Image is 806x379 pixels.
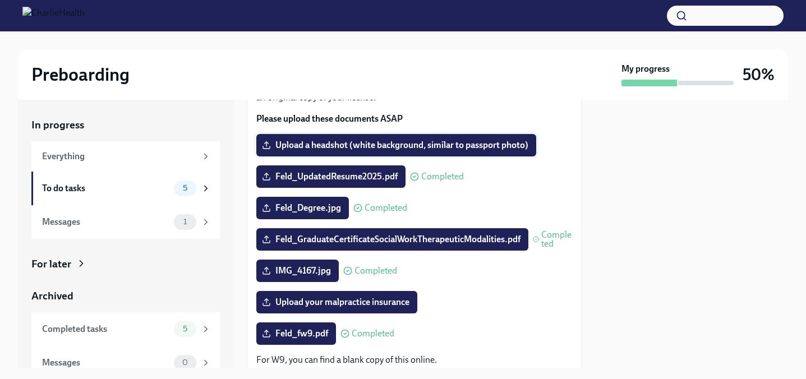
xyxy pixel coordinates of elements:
[176,325,194,333] span: 5
[42,216,169,228] div: Messages
[31,205,220,239] a: Messages1
[365,204,407,212] span: Completed
[31,172,220,205] a: To do tasks5
[264,140,528,151] span: Upload a headshot (white background, similar to passport photo)
[42,150,196,163] div: Everything
[264,171,398,182] span: Feld_UpdatedResume2025.pdf
[264,234,521,245] span: Feld_GraduateCertificateSocialWorkTherapeuticModalities.pdf
[31,63,130,86] h2: Preboarding
[176,184,194,192] span: 5
[31,289,220,303] a: Archived
[421,172,464,181] span: Completed
[31,118,220,132] a: In progress
[177,218,194,226] span: 1
[352,329,394,338] span: Completed
[256,354,572,366] p: For W9, you can find a blank copy of this online.
[31,257,220,271] a: For later
[256,291,417,313] label: Upload your malpractice insurance
[256,197,349,219] label: Feld_Degree.jpg
[256,113,403,124] strong: Please upload these documents ASAP
[621,63,670,75] strong: My progress
[264,202,341,214] span: Feld_Degree.jpg
[264,265,331,276] span: IMG_4167.jpg
[256,260,339,282] label: IMG_4167.jpg
[31,141,220,172] a: Everything
[31,312,220,346] a: Completed tasks5
[176,358,195,367] span: 0
[22,7,85,25] img: CharlieHealth
[743,64,775,85] h3: 50%
[264,328,328,339] span: Feld_fw9.pdf
[354,266,397,275] span: Completed
[42,323,169,335] div: Completed tasks
[256,165,406,188] label: Feld_UpdatedResume2025.pdf
[541,230,572,248] span: Completed
[256,228,528,251] label: Feld_GraduateCertificateSocialWorkTherapeuticModalities.pdf
[31,257,71,271] div: For later
[42,357,169,369] div: Messages
[264,297,409,308] span: Upload your malpractice insurance
[42,182,169,195] div: To do tasks
[256,322,336,345] label: Feld_fw9.pdf
[256,134,536,156] label: Upload a headshot (white background, similar to passport photo)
